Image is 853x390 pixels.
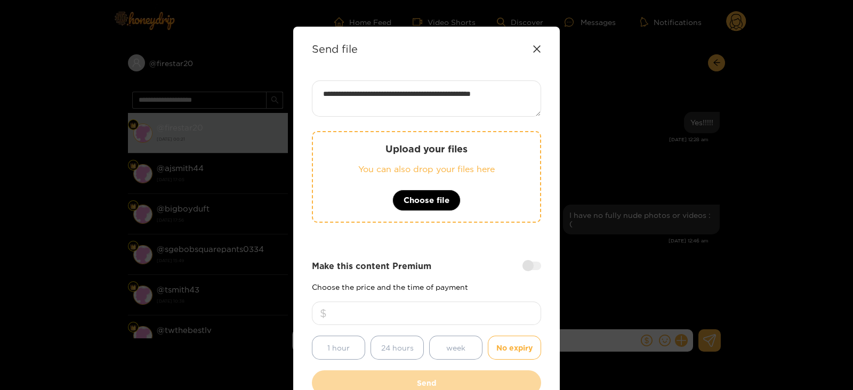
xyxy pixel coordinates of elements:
span: No expiry [496,342,533,354]
span: 1 hour [327,342,350,354]
strong: Send file [312,43,358,55]
button: Choose file [392,190,461,211]
span: 24 hours [381,342,414,354]
button: No expiry [488,336,541,360]
p: You can also drop your files here [334,163,519,175]
button: week [429,336,482,360]
p: Upload your files [334,143,519,155]
span: week [446,342,465,354]
p: Choose the price and the time of payment [312,283,541,291]
span: Choose file [404,194,449,207]
button: 24 hours [371,336,424,360]
strong: Make this content Premium [312,260,431,272]
button: 1 hour [312,336,365,360]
